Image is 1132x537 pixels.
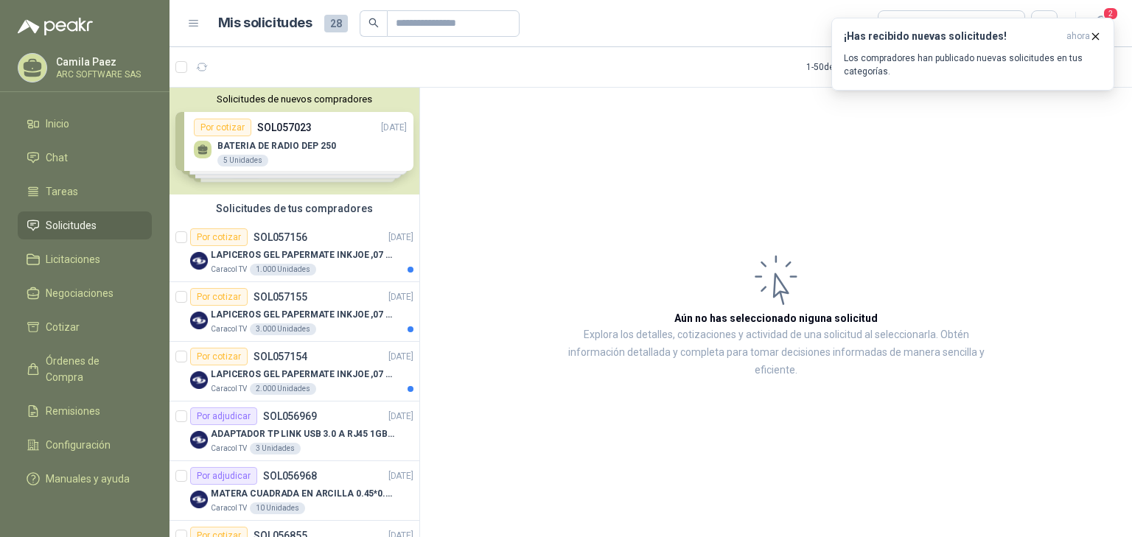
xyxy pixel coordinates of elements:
p: Caracol TV [211,264,247,275]
p: [DATE] [388,410,413,424]
img: Company Logo [190,312,208,329]
p: Caracol TV [211,502,247,514]
p: [DATE] [388,469,413,483]
div: 2.000 Unidades [250,383,316,395]
a: Por cotizarSOL057154[DATE] Company LogoLAPICEROS GEL PAPERMATE INKJOE ,07 1 LOGO 1 TINTACaracol T... [170,342,419,401]
p: Los compradores han publicado nuevas solicitudes en tus categorías. [844,52,1102,78]
p: MATERA CUADRADA EN ARCILLA 0.45*0.45*0.40 [211,487,394,501]
img: Company Logo [190,491,208,508]
span: ahora [1066,30,1090,43]
span: Configuración [46,437,111,453]
a: Chat [18,144,152,172]
div: 3.000 Unidades [250,323,316,335]
p: LAPICEROS GEL PAPERMATE INKJOE ,07 1 LOGO 1 TINTA [211,308,394,322]
p: ADAPTADOR TP LINK USB 3.0 A RJ45 1GB WINDOWS [211,427,394,441]
a: Inicio [18,110,152,138]
span: Cotizar [46,319,80,335]
button: ¡Has recibido nuevas solicitudes!ahora Los compradores han publicado nuevas solicitudes en tus ca... [831,18,1114,91]
button: Solicitudes de nuevos compradores [175,94,413,105]
div: Por cotizar [190,288,248,306]
div: 1 - 50 de 149 [806,55,897,79]
div: Por cotizar [190,228,248,246]
p: [DATE] [388,290,413,304]
span: 28 [324,15,348,32]
span: Manuales y ayuda [46,471,130,487]
img: Company Logo [190,431,208,449]
p: Caracol TV [211,323,247,335]
div: Todas [887,15,918,32]
div: Solicitudes de tus compradores [170,194,419,222]
span: Solicitudes [46,217,97,234]
div: 1.000 Unidades [250,264,316,275]
a: Manuales y ayuda [18,465,152,493]
a: Órdenes de Compra [18,347,152,391]
img: Company Logo [190,371,208,389]
a: Tareas [18,178,152,206]
h3: Aún no has seleccionado niguna solicitud [674,310,878,326]
a: Licitaciones [18,245,152,273]
span: Tareas [46,183,78,200]
a: Por adjudicarSOL056969[DATE] Company LogoADAPTADOR TP LINK USB 3.0 A RJ45 1GB WINDOWSCaracol TV3 ... [170,401,419,461]
span: Chat [46,150,68,166]
img: Company Logo [190,252,208,270]
p: SOL056969 [263,411,317,421]
p: Camila Paez [56,57,148,67]
p: SOL057156 [254,232,307,242]
p: SOL057155 [254,292,307,302]
a: Configuración [18,431,152,459]
p: ARC SOFTWARE SAS [56,70,148,79]
p: [DATE] [388,231,413,245]
p: SOL056968 [263,471,317,481]
p: [DATE] [388,350,413,364]
span: Órdenes de Compra [46,353,138,385]
a: Negociaciones [18,279,152,307]
button: 2 [1088,10,1114,37]
span: Remisiones [46,403,100,419]
p: LAPICEROS GEL PAPERMATE INKJOE ,07 1 LOGO 1 TINTA [211,368,394,382]
a: Remisiones [18,397,152,425]
span: 2 [1103,7,1119,21]
span: search [368,18,379,28]
img: Logo peakr [18,18,93,35]
div: Solicitudes de nuevos compradoresPor cotizarSOL057023[DATE] BATERIA DE RADIO DEP 2505 UnidadesPor... [170,88,419,194]
p: Explora los detalles, cotizaciones y actividad de una solicitud al seleccionarla. Obtén informaci... [567,326,985,379]
a: Solicitudes [18,211,152,239]
div: Por adjudicar [190,407,257,425]
a: Cotizar [18,313,152,341]
p: Caracol TV [211,443,247,454]
h1: Mis solicitudes [218,13,312,34]
span: Licitaciones [46,251,100,267]
span: Negociaciones [46,285,113,301]
a: Por adjudicarSOL056968[DATE] Company LogoMATERA CUADRADA EN ARCILLA 0.45*0.45*0.40Caracol TV10 Un... [170,461,419,521]
p: LAPICEROS GEL PAPERMATE INKJOE ,07 1 LOGO 1 TINTA [211,248,394,262]
div: 10 Unidades [250,502,305,514]
a: Por cotizarSOL057156[DATE] Company LogoLAPICEROS GEL PAPERMATE INKJOE ,07 1 LOGO 1 TINTACaracol T... [170,222,419,282]
p: SOL057154 [254,351,307,362]
div: Por adjudicar [190,467,257,485]
h3: ¡Has recibido nuevas solicitudes! [844,30,1061,43]
div: 3 Unidades [250,443,301,454]
p: Caracol TV [211,383,247,395]
div: Por cotizar [190,348,248,365]
a: Por cotizarSOL057155[DATE] Company LogoLAPICEROS GEL PAPERMATE INKJOE ,07 1 LOGO 1 TINTACaracol T... [170,282,419,342]
span: Inicio [46,116,69,132]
